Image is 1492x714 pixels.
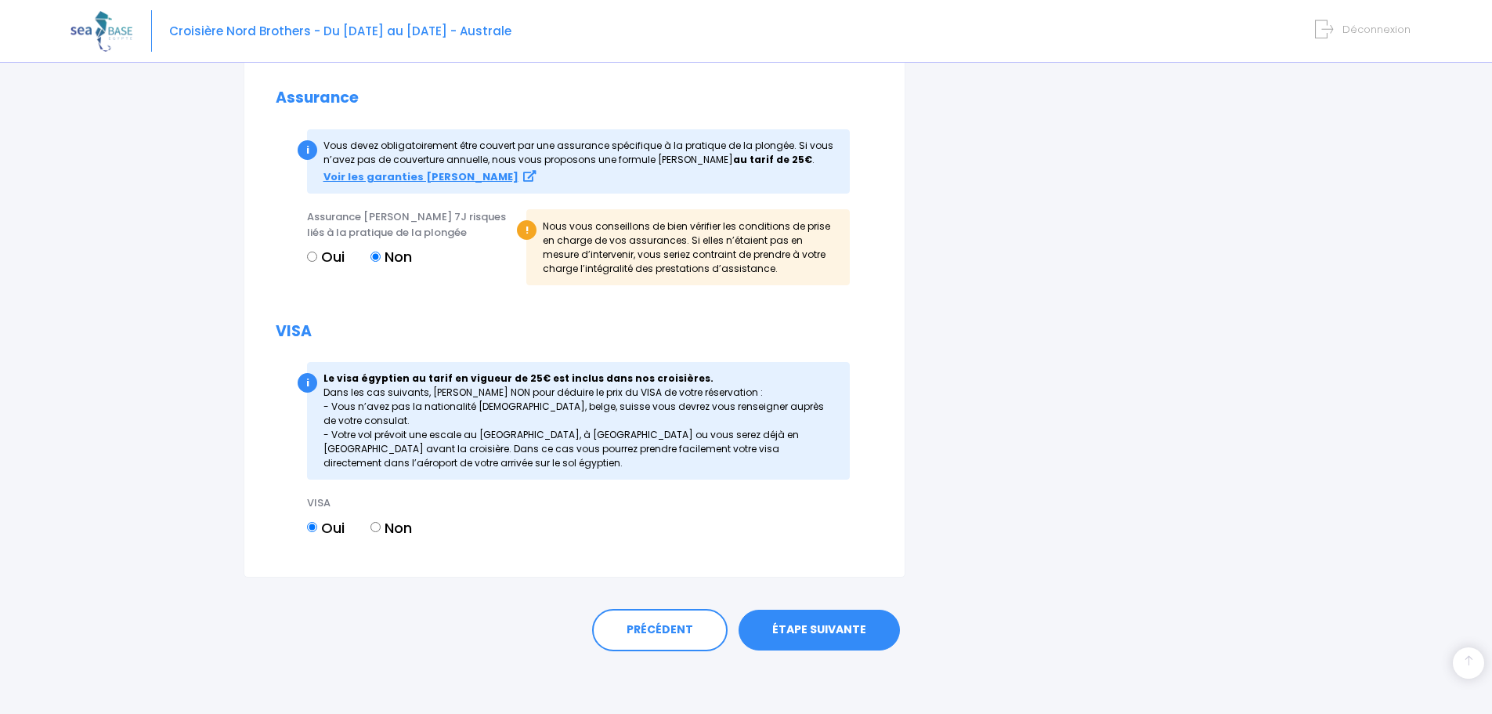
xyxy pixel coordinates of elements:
[276,89,873,107] h2: Assurance
[739,610,900,651] a: ÉTAPE SUIVANTE
[307,246,345,267] label: Oui
[276,323,873,341] h2: VISA
[370,252,381,262] input: Non
[323,169,518,184] strong: Voir les garanties [PERSON_NAME]
[169,23,511,39] span: Croisière Nord Brothers - Du [DATE] au [DATE] - Australe
[1342,22,1411,37] span: Déconnexion
[298,140,317,160] div: i
[370,246,412,267] label: Non
[526,209,850,285] div: Nous vous conseillons de bien vérifier les conditions de prise en charge de vos assurances. Si el...
[370,517,412,538] label: Non
[307,129,850,194] div: Vous devez obligatoirement être couvert par une assurance spécifique à la pratique de la plong...
[307,522,317,532] input: Oui
[307,495,331,510] span: VISA
[307,252,317,262] input: Oui
[307,362,850,480] div: Dans les cas suivants, [PERSON_NAME] NON pour déduire le prix du VISA de votre réservation : - Vo...
[370,522,381,532] input: Non
[307,517,345,538] label: Oui
[733,153,812,166] strong: au tarif de 25€
[323,371,713,385] strong: Le visa égyptien au tarif en vigueur de 25€ est inclus dans nos croisières.
[307,209,506,240] span: Assurance [PERSON_NAME] 7J risques liés à la pratique de la plongée
[517,220,536,240] div: !
[592,609,728,651] a: PRÉCÉDENT
[323,170,536,183] a: Voir les garanties [PERSON_NAME]
[298,373,317,393] div: i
